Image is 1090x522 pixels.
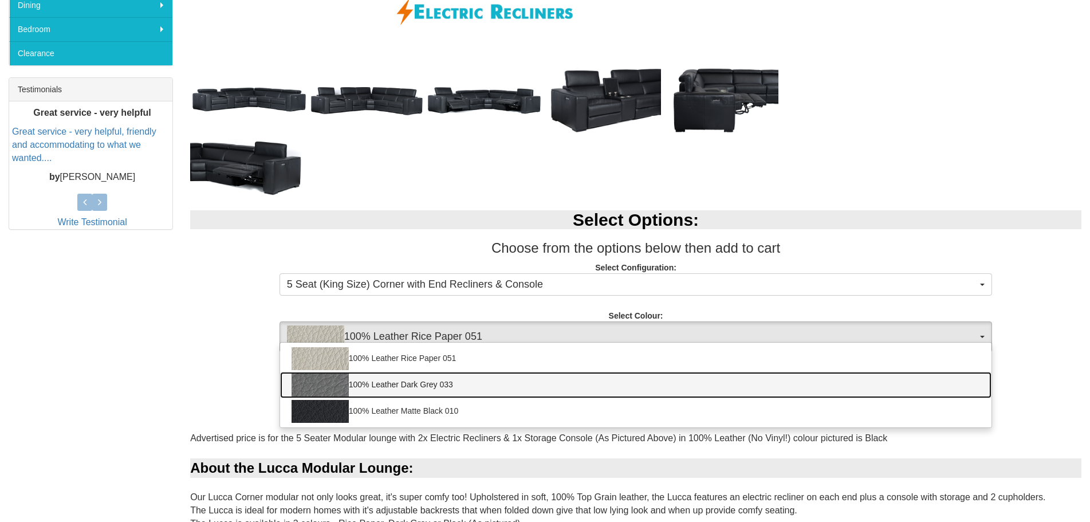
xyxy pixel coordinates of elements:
[49,172,60,182] b: by
[280,372,992,398] a: 100% Leather Dark Grey 033
[9,41,172,65] a: Clearance
[12,171,172,184] p: [PERSON_NAME]
[609,311,663,320] strong: Select Colour:
[287,277,978,292] span: 5 Seat (King Size) Corner with End Recliners & Console
[287,325,344,348] img: 100% Leather Rice Paper 051
[33,108,151,117] b: Great service - very helpful
[595,263,676,272] strong: Select Configuration:
[280,321,993,352] button: 100% Leather Rice Paper 051100% Leather Rice Paper 051
[292,400,349,423] img: 100% Leather Matte Black 010
[12,127,156,163] a: Great service - very helpful, friendly and accommodating to what we wanted....
[287,325,978,348] span: 100% Leather Rice Paper 051
[280,398,992,425] a: 100% Leather Matte Black 010
[573,210,699,229] b: Select Options:
[280,273,993,296] button: 5 Seat (King Size) Corner with End Recliners & Console
[292,374,349,397] img: 100% Leather Dark Grey 033
[9,17,172,41] a: Bedroom
[292,347,349,370] img: 100% Leather Rice Paper 051
[190,458,1081,478] div: About the Lucca Modular Lounge:
[57,217,127,227] a: Write Testimonial
[280,346,992,372] a: 100% Leather Rice Paper 051
[190,241,1081,256] h3: Choose from the options below then add to cart
[9,78,172,101] div: Testimonials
